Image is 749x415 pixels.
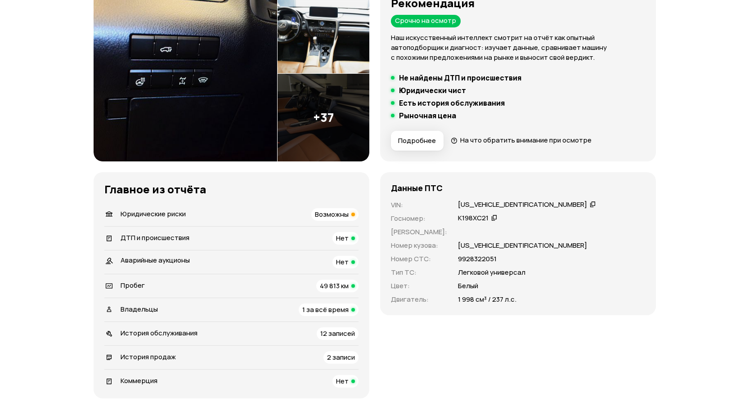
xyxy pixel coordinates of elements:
div: Срочно на осмотр [391,15,461,27]
h5: Юридически чист [399,86,466,95]
span: Пробег [121,281,145,290]
span: 1 за всё время [302,305,349,314]
h4: Данные ПТС [391,183,443,193]
p: 1 998 см³ / 237 л.с. [458,295,516,304]
span: Владельцы [121,304,158,314]
span: 49 813 км [320,281,349,290]
p: 9928322051 [458,254,497,264]
span: 2 записи [327,353,355,362]
span: История продаж [121,352,176,361]
span: Юридические риски [121,209,186,219]
p: Номер СТС : [391,254,447,264]
h5: Рыночная цена [399,111,456,120]
p: Тип ТС : [391,268,447,277]
h5: Не найдены ДТП и происшествия [399,73,521,82]
p: Легковой универсал [458,268,525,277]
span: Нет [336,257,349,267]
p: VIN : [391,200,447,210]
span: ДТП и происшествия [121,233,189,242]
p: [US_VEHICLE_IDENTIFICATION_NUMBER] [458,241,587,250]
p: Двигатель : [391,295,447,304]
span: Возможны [315,210,349,219]
span: Аварийные аукционы [121,255,190,265]
a: На что обратить внимание при осмотре [451,135,592,145]
p: Наш искусственный интеллект смотрит на отчёт как опытный автоподборщик и диагност: изучает данные... [391,33,645,62]
span: История обслуживания [121,328,197,338]
div: [US_VEHICLE_IDENTIFICATION_NUMBER] [458,200,587,210]
span: Подробнее [398,136,436,145]
div: К198ХС21 [458,214,489,223]
span: Коммерция [121,376,157,385]
p: Госномер : [391,214,447,223]
h5: Есть история обслуживания [399,98,505,107]
p: [PERSON_NAME] : [391,227,447,237]
span: Нет [336,233,349,243]
button: Подробнее [391,131,444,151]
p: Цвет : [391,281,447,291]
span: На что обратить внимание при осмотре [460,135,592,145]
h3: Главное из отчёта [104,183,359,196]
span: 12 записей [320,329,355,338]
p: Белый [458,281,478,291]
span: Нет [336,376,349,386]
p: Номер кузова : [391,241,447,250]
